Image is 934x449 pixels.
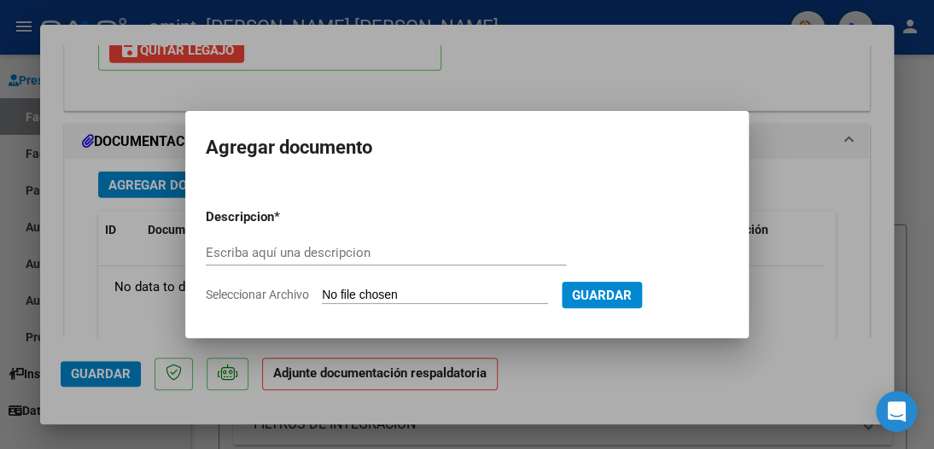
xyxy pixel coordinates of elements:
h2: Agregar documento [206,131,728,164]
p: Descripcion [206,207,363,227]
div: Open Intercom Messenger [876,391,917,432]
button: Guardar [562,282,642,308]
span: Seleccionar Archivo [206,288,309,301]
span: Guardar [572,288,632,303]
